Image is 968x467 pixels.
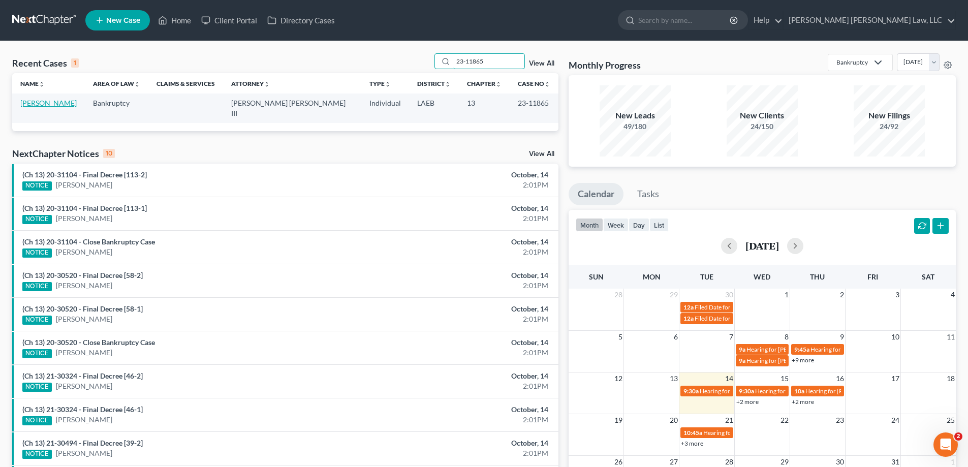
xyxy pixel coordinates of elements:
[669,289,679,301] span: 29
[85,94,148,122] td: Bankruptcy
[748,11,783,29] a: Help
[794,387,804,395] span: 10a
[22,248,52,258] div: NOTICE
[380,448,548,458] div: 2:01PM
[12,57,79,69] div: Recent Cases
[613,289,623,301] span: 28
[56,247,112,257] a: [PERSON_NAME]
[495,81,502,87] i: unfold_more
[649,218,669,232] button: list
[779,372,790,385] span: 15
[894,289,900,301] span: 3
[56,448,112,458] a: [PERSON_NAME]
[22,316,52,325] div: NOTICE
[22,338,155,347] a: (Ch 13) 20-30520 - Close Bankruptcy Case
[890,414,900,426] span: 24
[700,387,867,395] span: Hearing for [US_STATE] Safety Association of Timbermen - Self I
[22,349,52,358] div: NOTICE
[779,414,790,426] span: 22
[380,348,548,358] div: 2:01PM
[380,381,548,391] div: 2:01PM
[724,414,734,426] span: 21
[56,213,112,224] a: [PERSON_NAME]
[385,81,391,87] i: unfold_more
[569,59,641,71] h3: Monthly Progress
[71,58,79,68] div: 1
[792,398,814,406] a: +2 more
[950,289,956,301] span: 4
[380,203,548,213] div: October, 14
[810,346,890,353] span: Hearing for [PERSON_NAME]
[613,414,623,426] span: 19
[544,81,550,87] i: unfold_more
[739,357,745,364] span: 9a
[264,81,270,87] i: unfold_more
[380,314,548,324] div: 2:01PM
[854,121,925,132] div: 24/92
[589,272,604,281] span: Sun
[839,289,845,301] span: 2
[196,11,262,29] a: Client Portal
[148,73,223,94] th: Claims & Services
[643,272,661,281] span: Mon
[380,415,548,425] div: 2:01PM
[755,387,922,395] span: Hearing for [US_STATE] Safety Association of Timbermen - Self I
[22,371,143,380] a: (Ch 13) 21-30324 - Final Decree [46-2]
[784,11,955,29] a: [PERSON_NAME] [PERSON_NAME] Law, LLC
[810,272,825,281] span: Thu
[638,11,731,29] input: Search by name...
[784,289,790,301] span: 1
[890,331,900,343] span: 10
[794,346,809,353] span: 9:45a
[600,110,671,121] div: New Leads
[792,356,814,364] a: +9 more
[727,110,798,121] div: New Clients
[700,272,713,281] span: Tue
[231,80,270,87] a: Attorneyunfold_more
[529,150,554,158] a: View All
[56,381,112,391] a: [PERSON_NAME]
[12,147,115,160] div: NextChapter Notices
[683,429,702,437] span: 10:45a
[106,17,140,24] span: New Case
[890,372,900,385] span: 17
[510,94,558,122] td: 23-11865
[56,314,112,324] a: [PERSON_NAME]
[724,372,734,385] span: 14
[262,11,340,29] a: Directory Cases
[529,60,554,67] a: View All
[459,94,510,122] td: 13
[380,247,548,257] div: 2:01PM
[22,405,143,414] a: (Ch 13) 21-30324 - Final Decree [46-1]
[727,121,798,132] div: 24/150
[380,404,548,415] div: October, 14
[22,170,147,179] a: (Ch 13) 20-31104 - Final Decree [113-2]
[669,414,679,426] span: 20
[724,289,734,301] span: 30
[703,429,783,437] span: Hearing for [PERSON_NAME]
[603,218,629,232] button: week
[22,282,52,291] div: NOTICE
[22,237,155,246] a: (Ch 13) 20-31104 - Close Bankruptcy Case
[805,387,885,395] span: Hearing for [PERSON_NAME]
[854,110,925,121] div: New Filings
[695,303,779,311] span: Filed Date for [PERSON_NAME]
[380,304,548,314] div: October, 14
[629,218,649,232] button: day
[380,213,548,224] div: 2:01PM
[613,372,623,385] span: 12
[22,450,52,459] div: NOTICE
[628,183,668,205] a: Tasks
[22,383,52,392] div: NOTICE
[736,398,759,406] a: +2 more
[56,348,112,358] a: [PERSON_NAME]
[380,337,548,348] div: October, 14
[22,439,143,447] a: (Ch 13) 21-30494 - Final Decree [39-2]
[683,303,694,311] span: 12a
[681,440,703,447] a: +3 more
[380,438,548,448] div: October, 14
[867,272,878,281] span: Fri
[22,416,52,425] div: NOTICE
[569,183,623,205] a: Calendar
[20,99,77,107] a: [PERSON_NAME]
